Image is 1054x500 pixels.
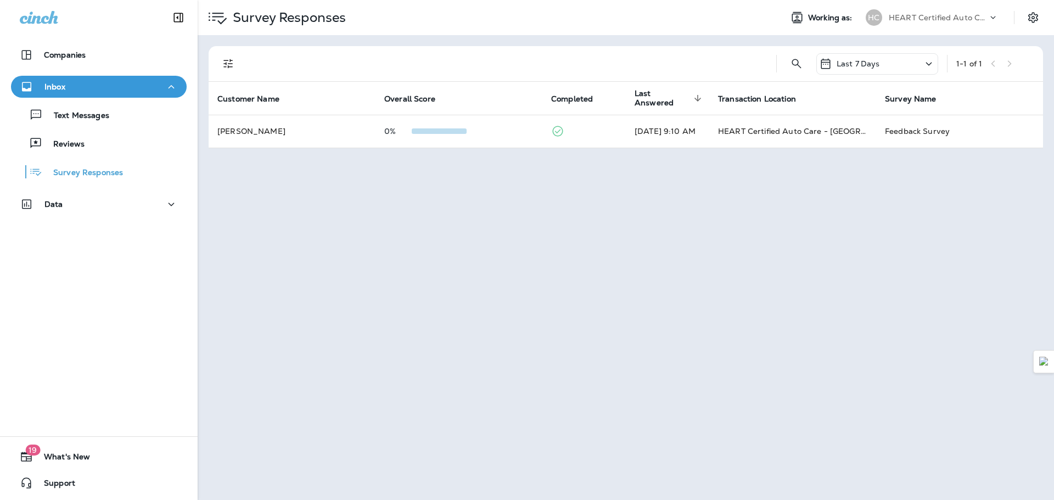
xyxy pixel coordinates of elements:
[837,59,880,68] p: Last 7 Days
[44,200,63,209] p: Data
[33,452,90,465] span: What's New
[635,89,705,108] span: Last Answered
[718,94,810,104] span: Transaction Location
[808,13,855,23] span: Working as:
[384,94,435,104] span: Overall Score
[163,7,194,29] button: Collapse Sidebar
[551,94,593,104] span: Completed
[11,103,187,126] button: Text Messages
[11,44,187,66] button: Companies
[11,132,187,155] button: Reviews
[1039,357,1049,367] img: Detect Auto
[876,115,1043,148] td: Feedback Survey
[635,89,691,108] span: Last Answered
[384,127,412,136] p: 0%
[885,94,937,104] span: Survey Name
[11,76,187,98] button: Inbox
[25,445,40,456] span: 19
[44,50,86,59] p: Companies
[209,115,375,148] td: [PERSON_NAME]
[626,115,709,148] td: [DATE] 9:10 AM
[786,53,808,75] button: Search Survey Responses
[866,9,882,26] div: HC
[42,168,123,178] p: Survey Responses
[42,139,85,150] p: Reviews
[43,111,109,121] p: Text Messages
[228,9,346,26] p: Survey Responses
[11,193,187,215] button: Data
[11,472,187,494] button: Support
[33,479,75,492] span: Support
[217,94,294,104] span: Customer Name
[384,94,450,104] span: Overall Score
[11,160,187,183] button: Survey Responses
[709,115,876,148] td: HEART Certified Auto Care - [GEOGRAPHIC_DATA]
[889,13,988,22] p: HEART Certified Auto Care
[885,94,951,104] span: Survey Name
[1023,8,1043,27] button: Settings
[217,94,279,104] span: Customer Name
[11,446,187,468] button: 19What's New
[217,53,239,75] button: Filters
[956,59,982,68] div: 1 - 1 of 1
[718,94,796,104] span: Transaction Location
[551,94,607,104] span: Completed
[44,82,65,91] p: Inbox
